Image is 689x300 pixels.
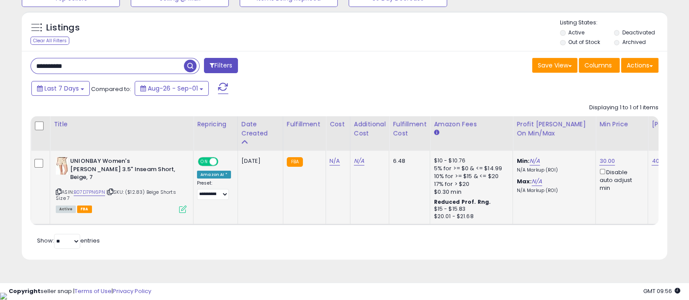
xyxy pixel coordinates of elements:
[56,157,187,212] div: ASIN:
[31,37,69,45] div: Clear All Filters
[599,120,644,129] div: Min Price
[354,157,364,165] a: N/A
[135,81,209,96] button: Aug-26 - Sep-01
[532,58,577,73] button: Save View
[529,157,540,165] a: N/A
[9,287,151,296] div: seller snap | |
[599,167,641,192] div: Disable auto adjust min
[74,189,105,196] a: B07D7PN6PN
[516,167,589,173] p: N/A Markup (ROI)
[560,19,667,27] p: Listing States:
[643,287,680,295] span: 2025-09-9 09:56 GMT
[434,213,506,220] div: $20.01 - $21.68
[568,38,600,46] label: Out of Stock
[329,157,340,165] a: N/A
[434,120,509,129] div: Amazon Fees
[56,189,176,202] span: | SKU: ($12.83) Beige Shorts Size 7
[31,81,90,96] button: Last 7 Days
[199,158,210,165] span: ON
[622,38,645,46] label: Archived
[56,157,68,175] img: 417+lMDNYBL._SL40_.jpg
[622,29,655,36] label: Deactivated
[516,177,532,185] b: Max:
[54,120,190,129] div: Title
[434,165,506,172] div: 5% for >= $0 & <= $14.99
[652,157,668,165] a: 40.32
[513,116,596,151] th: The percentage added to the cost of goods (COGS) that forms the calculator for Min & Max prices.
[9,287,41,295] strong: Copyright
[516,120,592,138] div: Profit [PERSON_NAME] on Min/Max
[584,61,612,70] span: Columns
[44,84,79,93] span: Last 7 Days
[77,206,92,213] span: FBA
[148,84,198,93] span: Aug-26 - Sep-01
[621,58,658,73] button: Actions
[434,129,439,137] small: Amazon Fees.
[434,157,506,165] div: $10 - $10.76
[434,188,506,196] div: $0.30 min
[589,104,658,112] div: Displaying 1 to 1 of 1 items
[197,171,231,179] div: Amazon AI *
[287,157,303,167] small: FBA
[197,120,234,129] div: Repricing
[91,85,131,93] span: Compared to:
[46,22,80,34] h5: Listings
[217,158,231,165] span: OFF
[75,287,112,295] a: Terms of Use
[204,58,238,73] button: Filters
[393,120,426,138] div: Fulfillment Cost
[599,157,615,165] a: 30.00
[579,58,620,73] button: Columns
[568,29,584,36] label: Active
[113,287,151,295] a: Privacy Policy
[70,157,176,184] b: UNIONBAY Women's [PERSON_NAME] 3.5" Inseam Short, Beige, 7
[516,188,589,194] p: N/A Markup (ROI)
[532,177,542,186] a: N/A
[56,206,76,213] span: All listings currently available for purchase on Amazon
[197,180,231,199] div: Preset:
[37,236,100,245] span: Show: entries
[354,120,386,138] div: Additional Cost
[516,157,529,165] b: Min:
[434,206,506,213] div: $15 - $15.83
[241,120,279,138] div: Date Created
[329,120,346,129] div: Cost
[434,180,506,188] div: 17% for > $20
[434,198,491,206] b: Reduced Prof. Rng.
[393,157,423,165] div: 6.48
[434,172,506,180] div: 10% for >= $15 & <= $20
[241,157,276,165] div: [DATE]
[287,120,322,129] div: Fulfillment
